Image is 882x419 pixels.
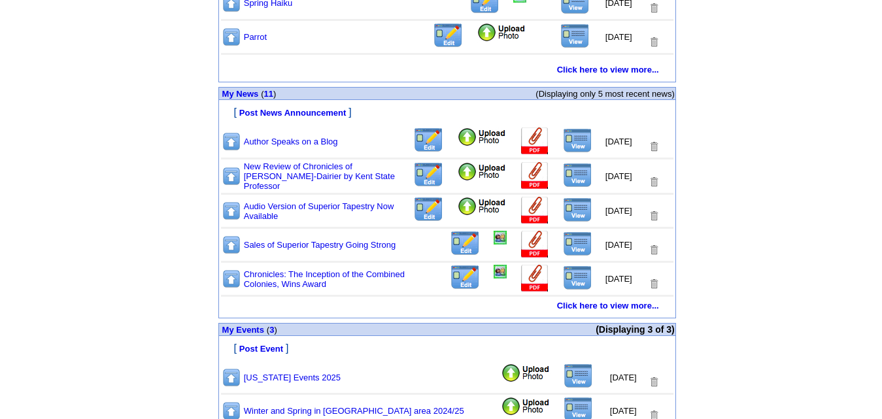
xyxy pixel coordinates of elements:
[520,231,550,259] img: Add Attachment (PDF or .DOC)
[605,240,632,250] font: [DATE]
[610,406,637,416] font: [DATE]
[273,89,276,99] span: )
[222,367,241,388] img: Move to top
[520,127,550,156] img: Add Attachment (PDF or .DOC)
[261,89,263,99] span: (
[274,325,277,335] span: )
[605,206,632,216] font: [DATE]
[477,23,526,42] img: Add Photo
[557,65,659,75] a: Click here to view more...
[563,163,592,188] img: View this Title
[244,137,338,146] a: Author Speaks on a Blog
[244,373,341,382] a: [US_STATE] Events 2025
[648,141,660,153] img: Removes this Title
[244,406,464,416] a: Winter and Spring in [GEOGRAPHIC_DATA] area 2024/25
[233,343,236,354] font: [
[610,373,637,382] font: [DATE]
[348,107,351,118] font: ]
[222,324,264,335] a: My Events
[605,274,632,284] font: [DATE]
[457,162,507,182] img: Add Photo
[563,265,592,290] img: View this Title
[220,120,224,124] img: shim.gif
[413,127,444,153] img: Edit this Title
[222,88,259,99] a: My News
[222,27,241,47] img: Move to top
[220,58,224,62] img: shim.gif
[648,210,660,222] img: Removes this Title
[220,312,224,317] img: shim.gif
[563,231,592,256] img: View this Title
[269,325,274,335] a: 3
[605,171,632,181] font: [DATE]
[520,265,550,293] img: Add Attachment (PDF or .DOC)
[267,325,269,335] span: (
[596,324,675,335] font: (Displaying 3 of 3)
[648,36,660,48] img: Removes this Title
[220,337,224,341] img: shim.gif
[222,201,241,221] img: Move to top
[222,325,264,335] font: My Events
[263,89,273,99] a: 11
[222,166,241,186] img: Move to top
[233,107,236,118] font: [
[244,269,405,289] a: Chronicles: The Inception of the Combined Colonies, Wins Award
[433,23,464,48] img: Edit this Title
[494,265,507,278] img: Add/Remove Photo
[222,89,259,99] font: My News
[501,397,551,416] img: Add Photo
[239,343,283,354] a: Post Event
[220,101,224,105] img: shim.gif
[563,128,592,153] img: View this Title
[413,197,444,222] img: Edit this Title
[450,231,481,256] img: Edit this Title
[563,197,592,222] img: View this Title
[520,162,550,190] img: Add Attachment (PDF or .DOC)
[535,89,674,99] span: (Displaying only 5 most recent news)
[648,2,660,14] img: Removes this Title
[239,344,283,354] font: Post Event
[648,176,660,188] img: Removes this Title
[450,265,481,290] img: Edit this Title
[648,244,660,256] img: Removes this Title
[457,197,507,216] img: Add Photo
[648,376,660,388] img: Removes this Post
[560,24,590,48] img: View this Title
[244,240,396,250] a: Sales of Superior Tapestry Going Strong
[222,269,241,289] img: Move to top
[457,127,507,147] img: Add Photo
[605,32,632,42] font: [DATE]
[220,356,224,360] img: shim.gif
[239,107,346,118] a: Post News Announcement
[605,137,632,146] font: [DATE]
[564,363,593,388] img: View this Title
[413,162,444,188] img: Edit this Title
[286,343,288,354] font: ]
[520,197,550,225] img: Add Attachment (PDF or .DOC)
[494,231,507,244] img: Add/Remove Photo
[445,82,449,87] img: shim.gif
[220,76,224,81] img: shim.gif
[222,235,241,255] img: Move to top
[222,131,241,152] img: Move to top
[648,278,660,290] img: Removes this Title
[244,201,394,221] a: Audio Version of Superior Tapestry Now Available
[557,301,659,310] a: Click here to view more...
[244,32,267,42] a: Parrot
[239,108,346,118] font: Post News Announcement
[244,161,395,191] a: New Review of Chronicles of [PERSON_NAME]-Dairier by Kent State Professor
[501,363,551,383] img: Add Photo
[445,318,449,323] img: shim.gif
